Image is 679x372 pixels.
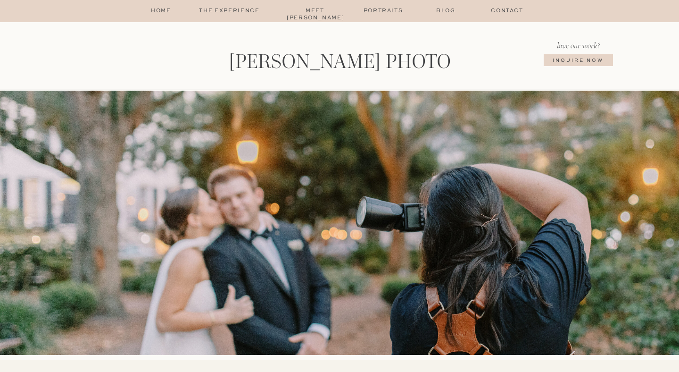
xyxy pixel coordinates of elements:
[538,57,619,73] a: Inquire NOw
[484,8,530,15] a: Contact
[423,8,469,15] a: Blog
[287,8,343,15] a: Meet [PERSON_NAME]
[360,8,406,15] a: Portraits
[210,51,469,74] a: [PERSON_NAME] Photo
[149,8,173,15] a: home
[547,39,610,51] p: love our work?
[190,8,269,15] a: The Experience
